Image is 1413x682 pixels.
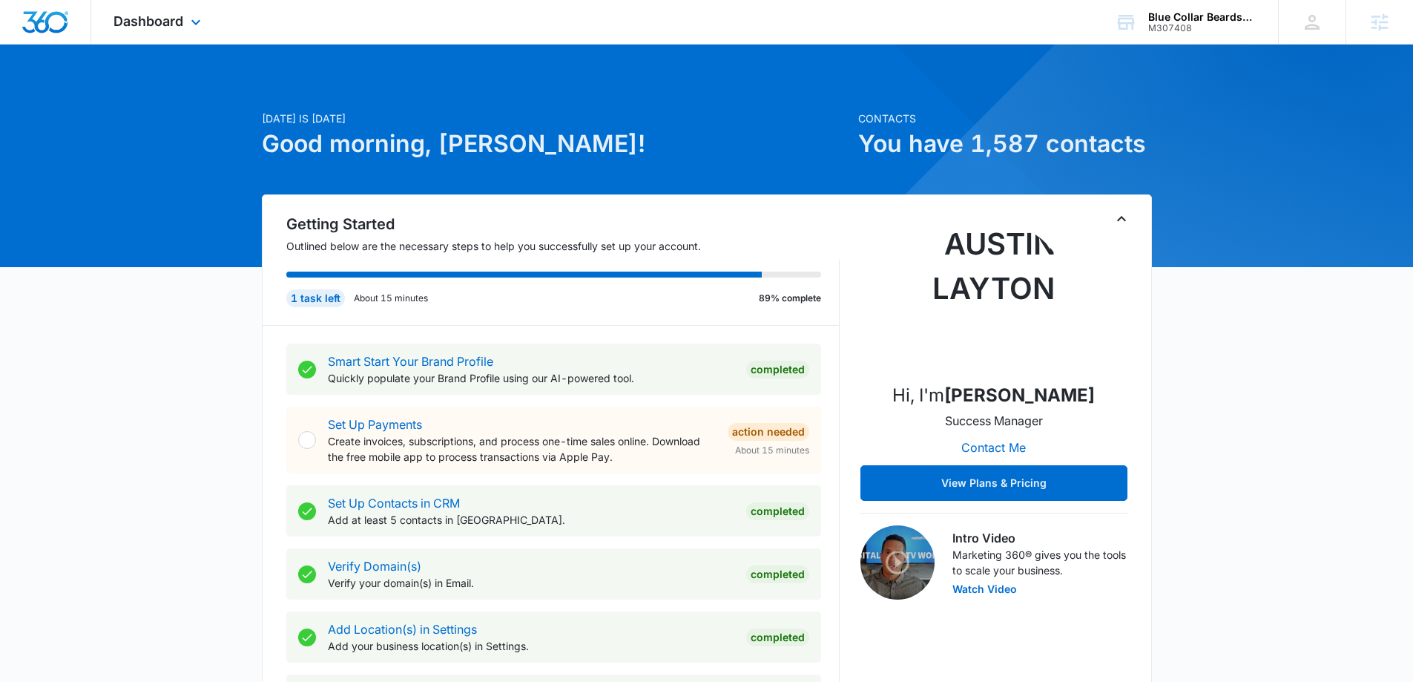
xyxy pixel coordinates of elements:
div: Completed [746,361,809,378]
a: Set Up Payments [328,417,422,432]
p: [DATE] is [DATE] [262,111,849,126]
p: Verify your domain(s) in Email. [328,575,734,591]
p: Add your business location(s) in Settings. [328,638,734,654]
p: Contacts [858,111,1152,126]
a: Set Up Contacts in CRM [328,496,460,511]
img: Austin Layton [920,222,1068,370]
a: Verify Domain(s) [328,559,421,574]
p: 89% complete [759,292,821,305]
div: Completed [746,565,809,583]
p: Hi, I'm [892,382,1095,409]
div: 1 task left [286,289,345,307]
img: Intro Video [860,525,935,600]
div: account id [1148,23,1256,33]
span: Dashboard [113,13,183,29]
a: Smart Start Your Brand Profile [328,354,493,369]
button: Contact Me [946,430,1041,465]
p: Create invoices, subscriptions, and process one-time sales online. Download the free mobile app t... [328,433,716,465]
button: Toggle Collapse [1113,210,1130,228]
p: Quickly populate your Brand Profile using our AI-powered tool. [328,370,734,386]
p: Success Manager [945,412,1043,430]
div: Action Needed [728,423,809,441]
h1: You have 1,587 contacts [858,126,1152,162]
h3: Intro Video [952,529,1127,547]
p: Marketing 360® gives you the tools to scale your business. [952,547,1127,578]
p: Add at least 5 contacts in [GEOGRAPHIC_DATA]. [328,512,734,528]
div: Completed [746,629,809,646]
h2: Getting Started [286,213,840,235]
div: Completed [746,502,809,520]
span: About 15 minutes [735,444,809,457]
strong: [PERSON_NAME] [944,384,1095,406]
a: Add Location(s) in Settings [328,622,477,637]
button: View Plans & Pricing [860,465,1127,501]
p: Outlined below are the necessary steps to help you successfully set up your account. [286,238,840,254]
div: account name [1148,11,1256,23]
p: About 15 minutes [354,292,428,305]
button: Watch Video [952,584,1017,594]
h1: Good morning, [PERSON_NAME]! [262,126,849,162]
